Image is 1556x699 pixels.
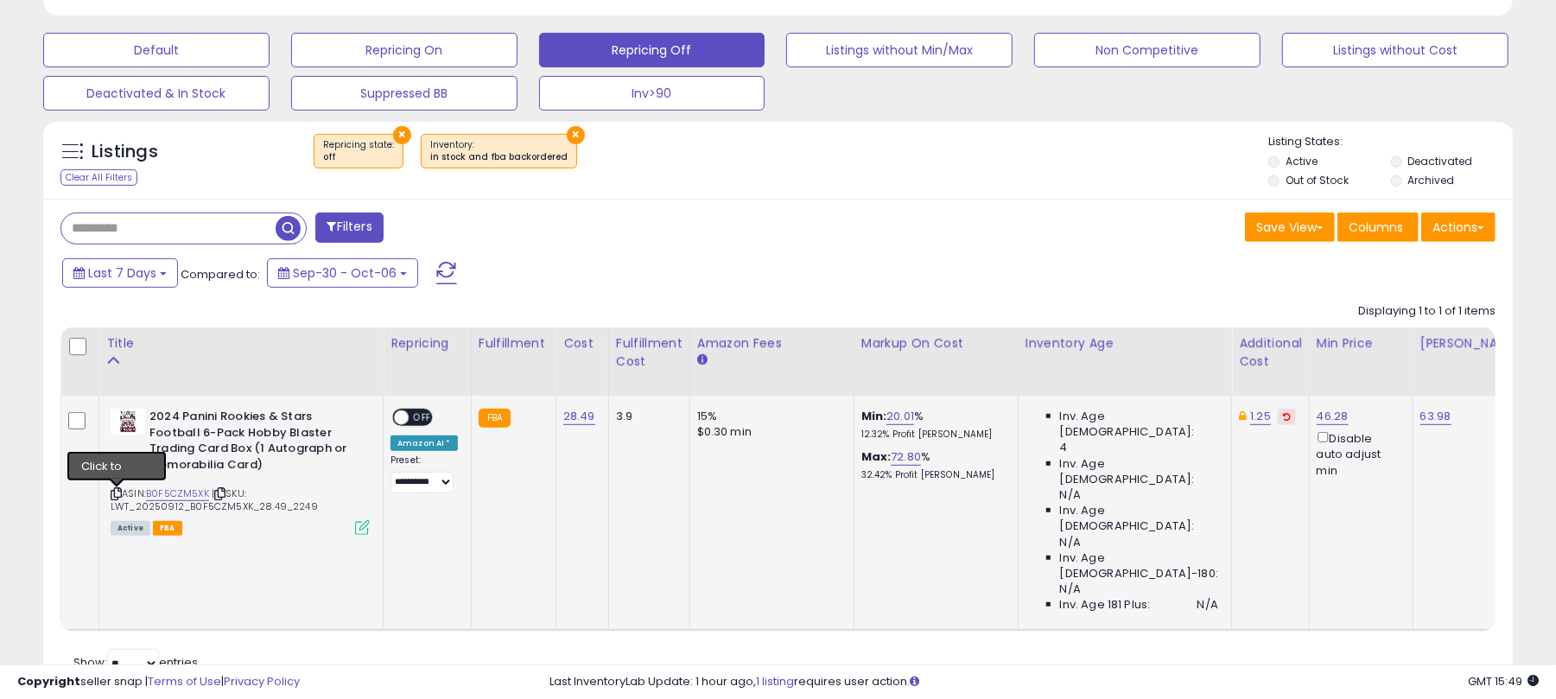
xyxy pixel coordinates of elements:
[149,409,359,477] b: 2024 Panini Rookies & Stars Football 6-Pack Hobby Blaster Trading Card Box (1 Autograph or Memora...
[1034,33,1261,67] button: Non Competitive
[224,673,300,689] a: Privacy Policy
[323,138,394,164] span: Repricing state :
[62,258,178,288] button: Last 7 Days
[1060,597,1151,613] span: Inv. Age 181 Plus:
[391,334,464,353] div: Repricing
[393,126,411,144] button: ×
[430,138,568,164] span: Inventory :
[1245,213,1335,242] button: Save View
[43,33,270,67] button: Default
[1317,334,1406,353] div: Min Price
[567,126,585,144] button: ×
[1317,408,1349,425] a: 46.28
[1286,154,1318,168] label: Active
[861,469,1005,481] p: 32.42% Profit [PERSON_NAME]
[861,448,892,465] b: Max:
[861,334,1011,353] div: Markup on Cost
[1408,154,1473,168] label: Deactivated
[1286,173,1349,187] label: Out of Stock
[1239,334,1302,371] div: Additional Cost
[563,408,595,425] a: 28.49
[153,521,182,536] span: FBA
[73,654,198,670] span: Show: entries
[891,448,921,466] a: 72.80
[1420,334,1523,353] div: [PERSON_NAME]
[1197,597,1218,613] span: N/A
[409,410,436,425] span: OFF
[106,334,376,353] div: Title
[861,409,1005,441] div: %
[1421,213,1496,242] button: Actions
[92,140,158,164] h5: Listings
[111,409,370,533] div: ASIN:
[616,409,676,424] div: 3.9
[430,151,568,163] div: in stock and fba backordered
[111,486,318,512] span: | SKU: LWT_20250912_B0F5CZM5XK_28.49_2249
[1408,173,1455,187] label: Archived
[1468,673,1539,689] span: 2025-10-14 15:49 GMT
[293,264,397,282] span: Sep-30 - Oct-06
[60,169,137,186] div: Clear All Filters
[291,76,518,111] button: Suppressed BB
[697,409,841,424] div: 15%
[1337,213,1419,242] button: Columns
[861,429,1005,441] p: 12.32% Profit [PERSON_NAME]
[1060,456,1218,487] span: Inv. Age [DEMOGRAPHIC_DATA]:
[391,454,458,493] div: Preset:
[181,266,260,283] span: Compared to:
[1060,503,1218,534] span: Inv. Age [DEMOGRAPHIC_DATA]:
[267,258,418,288] button: Sep-30 - Oct-06
[1060,487,1081,503] span: N/A
[1060,581,1081,597] span: N/A
[563,334,601,353] div: Cost
[539,33,765,67] button: Repricing Off
[697,424,841,440] div: $0.30 min
[17,674,300,690] div: seller snap | |
[1420,408,1451,425] a: 63.98
[111,521,150,536] span: All listings currently available for purchase on Amazon
[1268,134,1513,150] p: Listing States:
[148,673,221,689] a: Terms of Use
[539,76,765,111] button: Inv>90
[886,408,914,425] a: 20.01
[479,334,549,353] div: Fulfillment
[861,449,1005,481] div: %
[479,409,511,428] small: FBA
[1349,219,1403,236] span: Columns
[1026,334,1224,353] div: Inventory Age
[786,33,1013,67] button: Listings without Min/Max
[697,334,847,353] div: Amazon Fees
[111,409,145,435] img: 41+ktkIWMuL._SL40_.jpg
[1060,440,1068,455] span: 4
[1060,550,1218,581] span: Inv. Age [DEMOGRAPHIC_DATA]-180:
[391,435,458,451] div: Amazon AI *
[1358,303,1496,320] div: Displaying 1 to 1 of 1 items
[1060,409,1218,440] span: Inv. Age [DEMOGRAPHIC_DATA]:
[854,327,1018,396] th: The percentage added to the cost of goods (COGS) that forms the calculator for Min & Max prices.
[1317,429,1400,479] div: Disable auto adjust min
[549,674,1539,690] div: Last InventoryLab Update: 1 hour ago, requires user action.
[697,353,708,368] small: Amazon Fees.
[323,151,394,163] div: off
[1250,408,1271,425] a: 1.25
[88,264,156,282] span: Last 7 Days
[17,673,80,689] strong: Copyright
[616,334,683,371] div: Fulfillment Cost
[1282,33,1508,67] button: Listings without Cost
[43,76,270,111] button: Deactivated & In Stock
[861,408,887,424] b: Min:
[315,213,383,243] button: Filters
[756,673,794,689] a: 1 listing
[291,33,518,67] button: Repricing On
[1060,535,1081,550] span: N/A
[146,486,209,501] a: B0F5CZM5XK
